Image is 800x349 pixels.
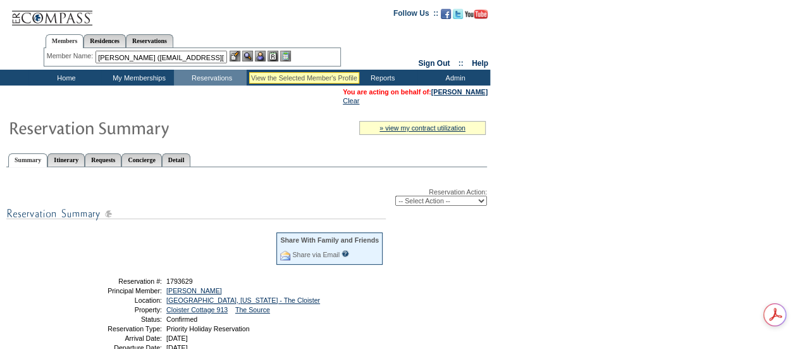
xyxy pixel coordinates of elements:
[441,9,451,19] img: Become our fan on Facebook
[71,334,162,342] td: Arrival Date:
[418,59,450,68] a: Sign Out
[393,8,438,23] td: Follow Us ::
[8,115,261,140] img: Reservaton Summary
[343,88,488,96] font: You are acting on behalf of:
[255,51,266,61] img: Impersonate
[6,188,487,206] div: Reservation Action:
[345,70,417,86] td: Reports
[230,51,240,61] img: b_edit.gif
[417,70,490,86] td: Admin
[47,153,85,167] a: Itinerary
[343,97,359,105] a: Clear
[242,51,253,61] img: View
[342,250,349,257] input: What is this?
[458,59,464,68] span: ::
[166,287,222,295] a: [PERSON_NAME]
[71,306,162,314] td: Property:
[166,277,193,285] span: 1793629
[247,70,345,86] td: Vacation Collection
[235,306,270,314] a: The Source
[280,51,291,61] img: b_calculator.gif
[453,13,463,20] a: Follow us on Twitter
[465,13,488,20] a: Subscribe to our YouTube Channel
[71,287,162,295] td: Principal Member:
[121,153,161,167] a: Concierge
[166,315,197,323] span: Confirmed
[71,277,162,285] td: Reservation #:
[280,236,379,244] div: Share With Family and Friends
[6,206,386,222] img: subTtlResSummary.gif
[465,10,488,19] img: Subscribe to our YouTube Channel
[101,70,174,86] td: My Memberships
[166,296,320,304] a: [GEOGRAPHIC_DATA], [US_STATE] - The Cloister
[166,306,228,314] a: Cloister Cottage 913
[126,34,173,48] a: Reservations
[71,296,162,304] td: Location:
[83,34,126,48] a: Residences
[71,315,162,323] td: Status:
[162,153,191,167] a: Detail
[85,153,121,167] a: Requests
[28,70,101,86] td: Home
[47,51,95,61] div: Member Name:
[268,51,278,61] img: Reservations
[8,153,47,167] a: Summary
[292,251,340,258] a: Share via Email
[174,70,247,86] td: Reservations
[453,9,463,19] img: Follow us on Twitter
[379,124,465,132] a: » view my contract utilization
[166,325,249,333] span: Priority Holiday Reservation
[431,88,488,96] a: [PERSON_NAME]
[472,59,488,68] a: Help
[441,13,451,20] a: Become our fan on Facebook
[46,34,84,48] a: Members
[251,74,357,82] div: View the Selected Member's Profile
[166,334,188,342] span: [DATE]
[71,325,162,333] td: Reservation Type:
